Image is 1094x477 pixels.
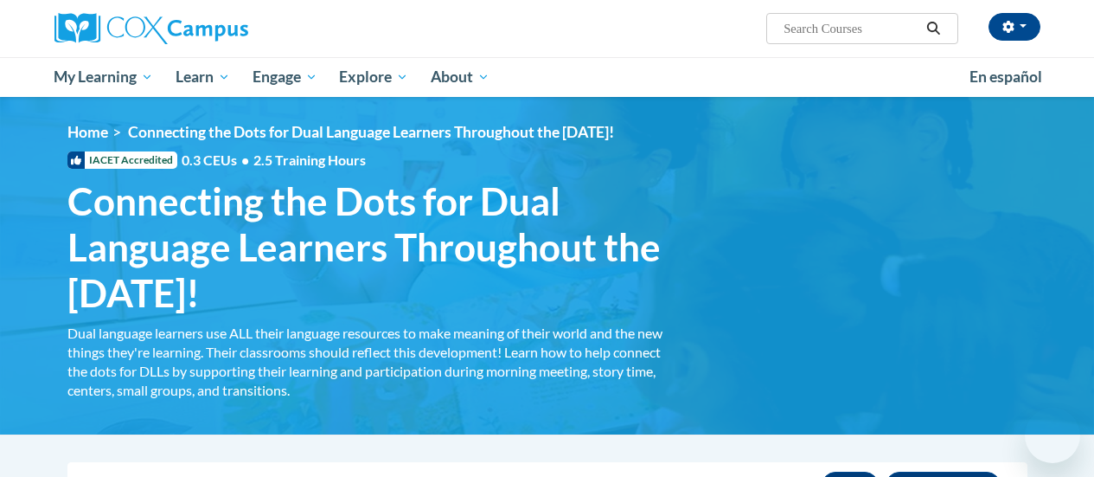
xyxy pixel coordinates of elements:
a: En español [958,59,1053,95]
span: About [431,67,489,87]
span: Connecting the Dots for Dual Language Learners Throughout the [DATE]! [67,178,664,315]
span: Connecting the Dots for Dual Language Learners Throughout the [DATE]! [128,123,614,141]
button: Search [920,18,946,39]
span: 2.5 Training Hours [253,151,366,168]
span: Learn [176,67,230,87]
a: Learn [164,57,241,97]
span: En español [969,68,1042,86]
span: Engage [253,67,317,87]
img: Cox Campus [54,13,248,44]
a: About [419,57,501,97]
span: My Learning [54,67,153,87]
div: Dual language learners use ALL their language resources to make meaning of their world and the ne... [67,324,664,400]
a: Engage [241,57,329,97]
span: IACET Accredited [67,151,177,169]
iframe: Button to launch messaging window [1025,408,1080,463]
span: Explore [339,67,408,87]
span: • [241,151,249,168]
a: Explore [328,57,419,97]
button: Account Settings [988,13,1040,41]
div: Main menu [42,57,1053,97]
input: Search Courses [782,18,920,39]
a: My Learning [43,57,165,97]
a: Home [67,123,108,141]
a: Cox Campus [54,13,366,44]
span: 0.3 CEUs [182,151,366,170]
